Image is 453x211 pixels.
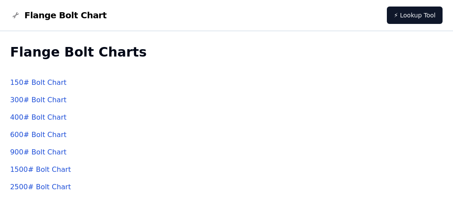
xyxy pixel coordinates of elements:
[387,7,443,24] a: ⚡ Lookup Tool
[10,183,71,191] a: 2500# Bolt Chart
[10,165,71,174] a: 1500# Bolt Chart
[24,9,107,21] span: Flange Bolt Chart
[10,96,67,104] a: 300# Bolt Chart
[10,148,67,156] a: 900# Bolt Chart
[10,78,67,87] a: 150# Bolt Chart
[10,10,21,20] img: Flange Bolt Chart Logo
[10,9,107,21] a: Flange Bolt Chart LogoFlange Bolt Chart
[10,113,67,121] a: 400# Bolt Chart
[10,131,67,139] a: 600# Bolt Chart
[10,44,443,60] h2: Flange Bolt Charts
